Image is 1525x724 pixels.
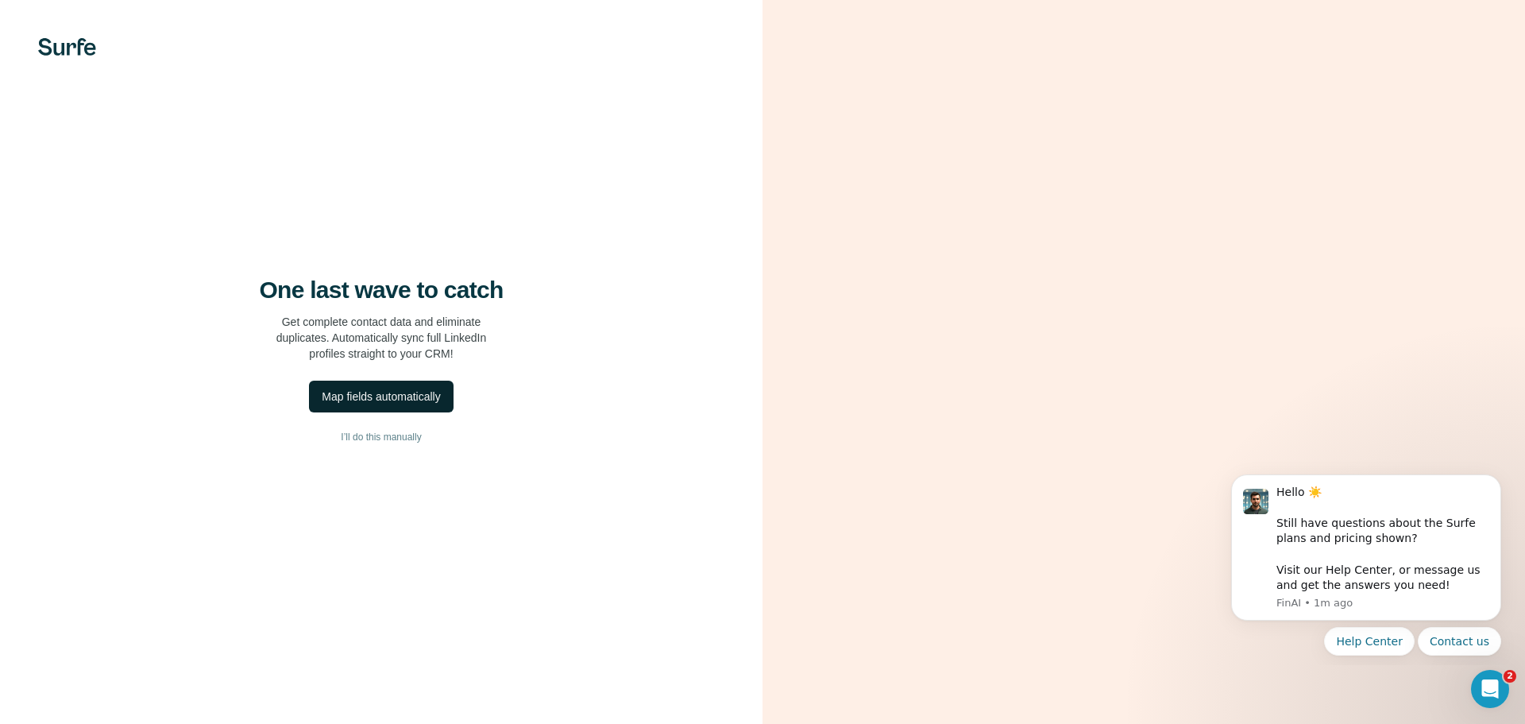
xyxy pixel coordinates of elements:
[260,276,504,304] h4: One last wave to catch
[38,38,96,56] img: Surfe's logo
[341,430,421,444] span: I’ll do this manually
[1504,670,1516,683] span: 2
[1207,460,1525,665] iframe: Intercom notifications message
[309,381,453,412] button: Map fields automatically
[276,314,487,362] p: Get complete contact data and eliminate duplicates. Automatically sync full LinkedIn profiles str...
[32,425,731,449] button: I’ll do this manually
[1471,670,1509,708] iframe: Intercom live chat
[322,389,440,405] div: Map fields automatically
